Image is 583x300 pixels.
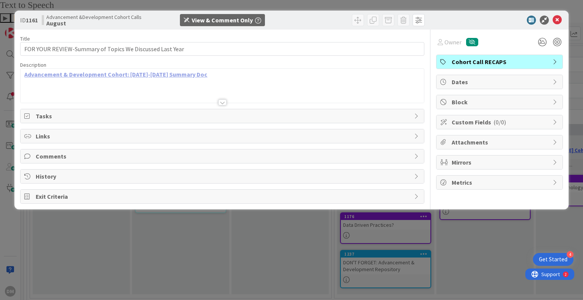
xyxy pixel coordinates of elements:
[26,16,38,24] b: 1161
[567,251,574,258] div: 4
[192,16,253,25] div: View & Comment Only
[24,71,207,78] a: Advancement & Development Cohort: [DATE]-[DATE] Summary Doc
[36,152,410,161] span: Comments
[20,35,30,42] label: Title
[452,138,549,147] span: Attachments
[452,77,549,86] span: Dates
[20,61,46,68] span: Description
[36,172,410,181] span: History
[493,118,506,126] span: ( 0/0 )
[452,97,549,107] span: Block
[452,57,549,66] span: Cohort Call RECAPS
[533,253,574,266] div: Open Get Started checklist, remaining modules: 4
[46,20,142,26] b: August
[36,192,410,201] span: Exit Criteria
[539,256,567,263] div: Get Started
[444,38,462,47] span: Owner
[46,14,142,20] span: Advancement &Development Cohort Calls
[20,42,424,56] input: type card name here...
[452,158,549,167] span: Mirrors
[452,178,549,187] span: Metrics
[20,16,38,25] span: ID
[36,112,410,121] span: Tasks
[39,3,41,9] div: 2
[452,118,549,127] span: Custom Fields
[36,132,410,141] span: Links
[16,1,35,10] span: Support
